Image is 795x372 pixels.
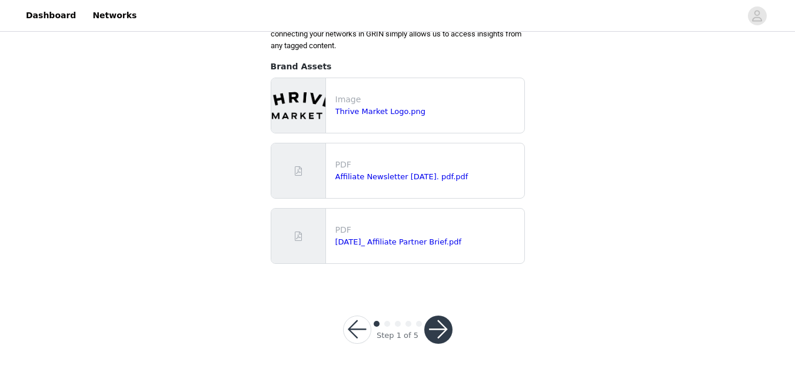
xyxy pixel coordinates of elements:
[335,172,468,181] a: Affiliate Newsletter [DATE]. pdf.pdf
[271,78,325,133] img: file
[751,6,763,25] div: avatar
[335,224,520,236] p: PDF
[335,237,462,246] a: [DATE]_ Affiliate Partner Brief.pdf
[335,93,520,106] p: Image
[335,159,520,171] p: PDF
[377,330,418,341] div: Step 1 of 5
[335,107,426,116] a: Thrive Market Logo.png
[85,2,144,29] a: Networks
[271,61,525,73] h4: Brand Assets
[19,2,83,29] a: Dashboard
